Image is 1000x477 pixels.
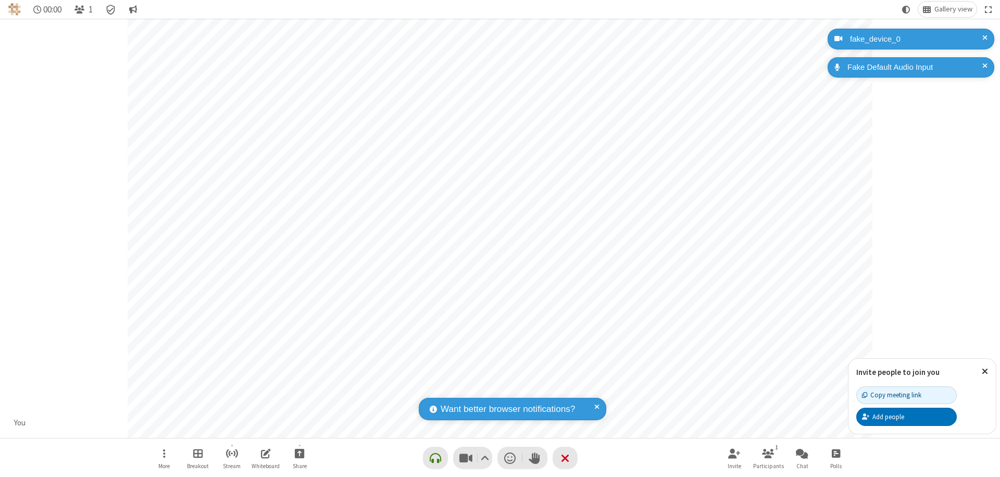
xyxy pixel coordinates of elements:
[728,463,741,469] span: Invite
[553,447,578,469] button: End or leave meeting
[216,443,247,473] button: Start streaming
[862,390,921,400] div: Copy meeting link
[856,386,957,404] button: Copy meeting link
[772,443,781,452] div: 1
[981,2,996,17] button: Fullscreen
[182,443,214,473] button: Manage Breakout Rooms
[8,3,21,16] img: QA Selenium DO NOT DELETE OR CHANGE
[43,5,61,15] span: 00:00
[898,2,915,17] button: Using system theme
[786,443,818,473] button: Open chat
[856,367,940,377] label: Invite people to join you
[423,447,448,469] button: Connect your audio
[187,463,209,469] span: Breakout
[441,403,575,416] span: Want better browser notifications?
[844,61,986,73] div: Fake Default Audio Input
[89,5,93,15] span: 1
[293,463,307,469] span: Share
[101,2,121,17] div: Meeting details Encryption enabled
[70,2,97,17] button: Open participant list
[719,443,750,473] button: Invite participants (⌘+Shift+I)
[974,359,996,384] button: Close popover
[223,463,241,469] span: Stream
[753,463,784,469] span: Participants
[918,2,977,17] button: Change layout
[522,447,547,469] button: Raise hand
[250,443,281,473] button: Open shared whiteboard
[10,417,30,429] div: You
[497,447,522,469] button: Send a reaction
[934,5,972,14] span: Gallery view
[830,463,842,469] span: Polls
[796,463,808,469] span: Chat
[148,443,180,473] button: Open menu
[284,443,315,473] button: Start sharing
[478,447,492,469] button: Video setting
[846,33,986,45] div: fake_device_0
[252,463,280,469] span: Whiteboard
[820,443,852,473] button: Open poll
[158,463,170,469] span: More
[753,443,784,473] button: Open participant list
[856,408,957,425] button: Add people
[29,2,66,17] div: Timer
[124,2,141,17] button: Conversation
[453,447,492,469] button: Stop video (⌘+Shift+V)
